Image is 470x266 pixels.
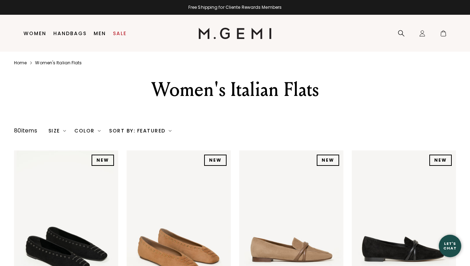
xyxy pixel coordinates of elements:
[53,31,87,36] a: Handbags
[429,155,452,166] div: NEW
[204,155,227,166] div: NEW
[105,77,365,102] div: Women's Italian Flats
[169,129,172,132] img: chevron-down.svg
[317,155,339,166] div: NEW
[439,241,461,250] div: Let's Chat
[35,60,82,66] a: Women's italian flats
[98,129,101,132] img: chevron-down.svg
[63,129,66,132] img: chevron-down.svg
[23,31,46,36] a: Women
[48,128,66,134] div: Size
[94,31,106,36] a: Men
[109,128,172,134] div: Sort By: Featured
[14,60,27,66] a: Home
[113,31,127,36] a: Sale
[92,155,114,166] div: NEW
[14,126,37,135] div: 80 items
[74,128,101,134] div: Color
[199,28,272,39] img: M.Gemi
